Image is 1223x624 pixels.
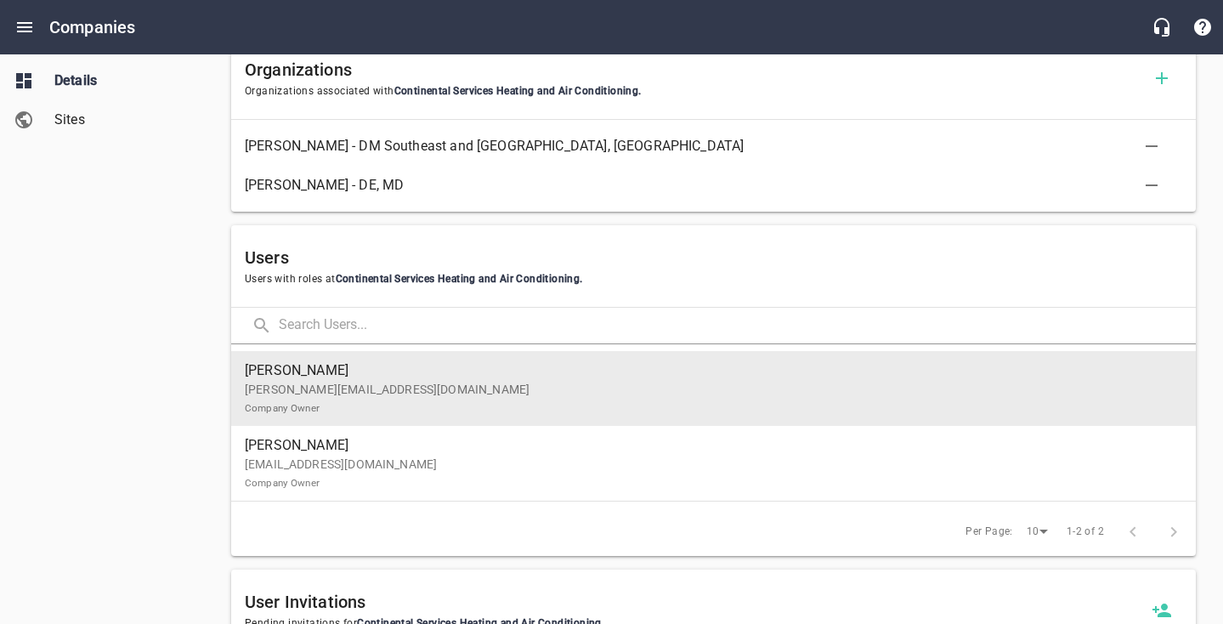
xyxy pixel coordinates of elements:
a: [PERSON_NAME][EMAIL_ADDRESS][DOMAIN_NAME]Company Owner [231,426,1196,501]
button: Live Chat [1141,7,1182,48]
span: [PERSON_NAME] [245,435,1169,456]
span: [PERSON_NAME] - DM Southeast and [GEOGRAPHIC_DATA], [GEOGRAPHIC_DATA] [245,136,1155,156]
h6: Companies [49,14,135,41]
input: Search Users... [279,308,1196,344]
button: Add Organization [1141,58,1182,99]
h6: Organizations [245,56,1141,83]
small: Company Owner [245,402,320,414]
span: Details [54,71,184,91]
span: Users with roles at [245,271,1182,288]
span: 1-2 of 2 [1067,524,1104,541]
span: [PERSON_NAME] - DE, MD [245,175,1155,196]
a: [PERSON_NAME][PERSON_NAME][EMAIL_ADDRESS][DOMAIN_NAME]Company Owner [231,351,1196,426]
span: Sites [54,110,184,130]
button: Open drawer [4,7,45,48]
h6: User Invitations [245,588,1141,615]
div: 10 [1020,520,1054,543]
button: Support Portal [1182,7,1223,48]
p: [PERSON_NAME][EMAIL_ADDRESS][DOMAIN_NAME] [245,381,1169,417]
button: Delete Association [1131,126,1172,167]
button: Delete Association [1131,165,1172,206]
h6: Users [245,244,1182,271]
span: Continental Services Heating and Air Conditioning . [394,85,642,97]
p: [EMAIL_ADDRESS][DOMAIN_NAME] [245,456,1169,491]
span: Organizations associated with [245,83,1141,100]
span: [PERSON_NAME] [245,360,1169,381]
span: Per Page: [965,524,1013,541]
span: Continental Services Heating and Air Conditioning . [336,273,583,285]
small: Company Owner [245,477,320,489]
